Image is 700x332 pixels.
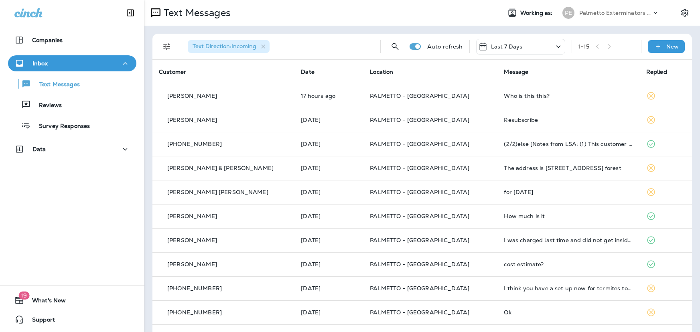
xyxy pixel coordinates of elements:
p: Sep 9, 2025 11:48 AM [301,285,357,292]
p: Sep 9, 2025 12:36 PM [301,237,357,243]
p: Last 7 Days [491,43,523,50]
span: PALMETTO - [GEOGRAPHIC_DATA] [370,261,469,268]
p: Data [32,146,46,152]
p: Sep 10, 2025 08:10 PM [301,93,357,99]
button: Support [8,312,136,328]
button: Text Messages [8,75,136,92]
p: [PERSON_NAME] [PERSON_NAME] [167,189,268,195]
span: Date [301,68,314,75]
span: PALMETTO - [GEOGRAPHIC_DATA] [370,237,469,244]
div: (2/2)else [Notes from LSA: (1) This customer has requested a quote (2) This customer has also mes... [504,141,633,147]
p: Companies [32,37,63,43]
p: Sep 9, 2025 03:28 PM [301,141,357,147]
span: Message [504,68,528,75]
p: Reviews [31,102,62,109]
button: Collapse Sidebar [119,5,142,21]
span: PALMETTO - [GEOGRAPHIC_DATA] [370,213,469,220]
p: Sep 9, 2025 11:57 AM [301,261,357,267]
button: Data [8,141,136,157]
p: Survey Responses [31,123,90,130]
button: Survey Responses [8,117,136,134]
span: PALMETTO - [GEOGRAPHIC_DATA] [370,285,469,292]
div: Resubscribe [504,117,633,123]
button: Settings [678,6,692,20]
p: Text Messages [160,7,231,19]
span: What's New [24,297,66,307]
div: 1 - 15 [578,43,590,50]
span: PALMETTO - [GEOGRAPHIC_DATA] [370,140,469,148]
div: cost estimate? [504,261,633,267]
p: New [666,43,679,50]
span: Location [370,68,393,75]
p: Inbox [32,60,48,67]
p: [PERSON_NAME] [167,93,217,99]
p: Sep 8, 2025 11:59 AM [301,309,357,316]
span: Replied [646,68,667,75]
p: Auto refresh [427,43,463,50]
div: for Thursday [504,189,633,195]
span: Working as: [520,10,554,16]
div: Who is this this? [504,93,633,99]
span: PALMETTO - [GEOGRAPHIC_DATA] [370,116,469,123]
p: Sep 9, 2025 02:27 PM [301,189,357,195]
p: [PERSON_NAME] [167,261,217,267]
p: [PHONE_NUMBER] [167,309,222,316]
span: PALMETTO - [GEOGRAPHIC_DATA] [370,188,469,196]
button: Companies [8,32,136,48]
p: Sep 10, 2025 09:49 AM [301,117,357,123]
span: PALMETTO - [GEOGRAPHIC_DATA] [370,164,469,172]
button: Reviews [8,96,136,113]
button: 19What's New [8,292,136,308]
div: I was charged last time and did not get inside service. We are still having issues [504,237,633,243]
p: [PERSON_NAME] [167,117,217,123]
p: [PERSON_NAME] [167,237,217,243]
p: [PERSON_NAME] & [PERSON_NAME] [167,165,274,171]
p: Sep 9, 2025 01:22 PM [301,213,357,219]
div: Text Direction:Incoming [188,40,270,53]
button: Filters [159,38,175,55]
span: Text Direction : Incoming [193,43,256,50]
div: I think you have a set up now for termites too over on 203 Deer Run right? [504,285,633,292]
span: 19 [18,292,29,300]
div: Ok [504,309,633,316]
div: The address is 206 GlenEagles drive in pine forest [504,165,633,171]
p: Text Messages [31,81,80,89]
div: How much is it [504,213,633,219]
button: Inbox [8,55,136,71]
span: PALMETTO - [GEOGRAPHIC_DATA] [370,309,469,316]
span: PALMETTO - [GEOGRAPHIC_DATA] [370,92,469,99]
p: [PHONE_NUMBER] [167,141,222,147]
p: [PERSON_NAME] [167,213,217,219]
button: Search Messages [387,38,403,55]
span: Support [24,316,55,326]
p: Palmetto Exterminators LLC [579,10,651,16]
p: Sep 9, 2025 02:47 PM [301,165,357,171]
div: PE [562,7,574,19]
span: Customer [159,68,186,75]
p: [PHONE_NUMBER] [167,285,222,292]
